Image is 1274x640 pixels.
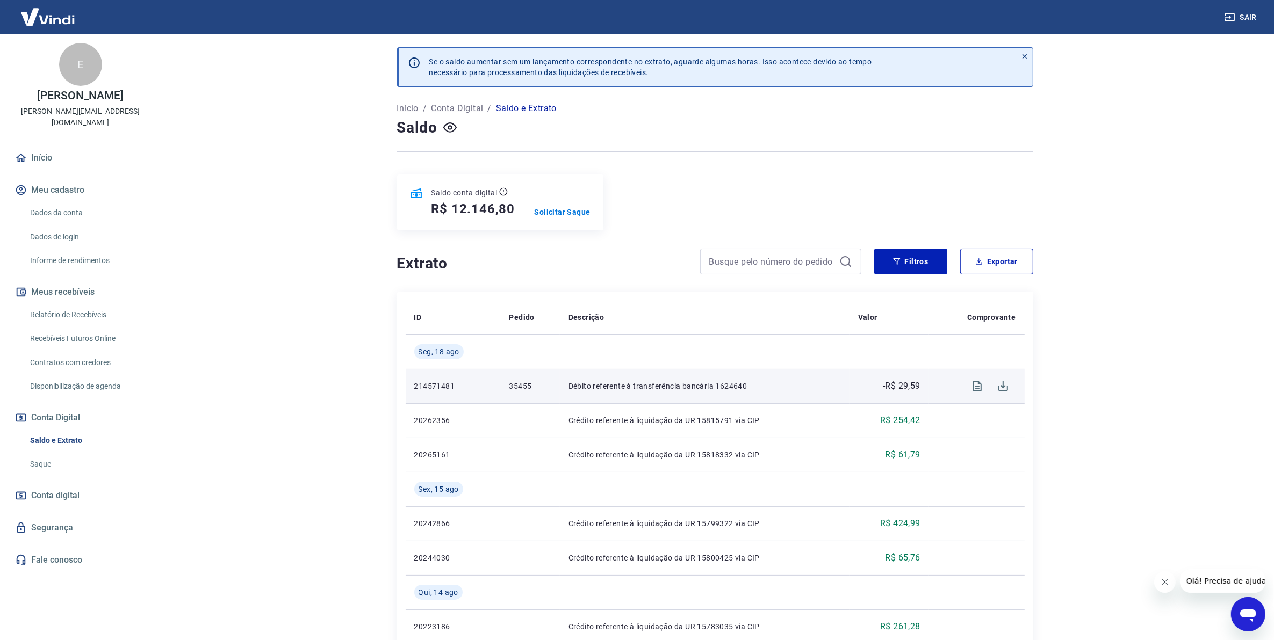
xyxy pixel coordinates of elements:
p: 20242866 [414,518,492,529]
div: E [59,43,102,86]
a: Saque [26,453,148,475]
p: Descrição [568,312,604,323]
span: Download [990,373,1016,399]
span: Conta digital [31,488,80,503]
p: Saldo e Extrato [496,102,557,115]
p: 20244030 [414,552,492,563]
p: Comprovante [967,312,1016,323]
p: R$ 65,76 [886,551,920,564]
input: Busque pelo número do pedido [709,253,835,270]
span: Visualizar [965,373,990,399]
img: Vindi [13,1,83,33]
span: Olá! Precisa de ajuda? [6,8,90,16]
a: Início [397,102,419,115]
p: Crédito referente à liquidação da UR 15800425 via CIP [568,552,841,563]
a: Dados de login [26,226,148,248]
p: [PERSON_NAME][EMAIL_ADDRESS][DOMAIN_NAME] [9,106,152,128]
a: Relatório de Recebíveis [26,304,148,326]
a: Solicitar Saque [535,207,591,217]
iframe: Botão para abrir a janela de mensagens [1231,597,1265,631]
p: Crédito referente à liquidação da UR 15783035 via CIP [568,621,841,632]
p: ID [414,312,422,323]
h4: Saldo [397,117,437,139]
h5: R$ 12.146,80 [431,200,515,217]
span: Seg, 18 ago [419,346,459,357]
span: Sex, 15 ago [419,484,459,494]
p: R$ 424,99 [880,517,920,530]
p: Crédito referente à liquidação da UR 15799322 via CIP [568,518,841,529]
button: Meu cadastro [13,178,148,202]
p: R$ 261,28 [880,620,920,633]
iframe: Fechar mensagem [1154,571,1176,593]
p: / [488,102,492,115]
p: 214571481 [414,381,492,391]
p: Débito referente à transferência bancária 1624640 [568,381,841,391]
a: Disponibilização de agenda [26,375,148,397]
a: Início [13,146,148,170]
p: 20262356 [414,415,492,426]
p: Saldo conta digital [431,187,498,198]
p: R$ 61,79 [886,448,920,461]
p: Pedido [509,312,534,323]
p: R$ 254,42 [880,414,920,427]
button: Exportar [960,249,1033,274]
a: Conta Digital [431,102,483,115]
a: Recebíveis Futuros Online [26,328,148,350]
h4: Extrato [397,253,687,274]
p: Crédito referente à liquidação da UR 15818332 via CIP [568,449,841,460]
a: Segurança [13,516,148,540]
button: Filtros [874,249,947,274]
p: Crédito referente à liquidação da UR 15815791 via CIP [568,415,841,426]
span: Qui, 14 ago [419,587,458,598]
button: Conta Digital [13,406,148,430]
a: Fale conosco [13,548,148,572]
button: Sair [1222,8,1261,27]
p: 20265161 [414,449,492,460]
a: Contratos com credores [26,352,148,374]
p: Se o saldo aumentar sem um lançamento correspondente no extrato, aguarde algumas horas. Isso acon... [429,56,872,78]
p: Valor [858,312,877,323]
p: 35455 [509,381,551,391]
a: Conta digital [13,484,148,507]
a: Dados da conta [26,202,148,224]
p: -R$ 29,59 [883,380,920,392]
iframe: Mensagem da empresa [1180,569,1265,593]
p: / [423,102,427,115]
a: Informe de rendimentos [26,250,148,272]
button: Meus recebíveis [13,280,148,304]
a: Saldo e Extrato [26,430,148,452]
p: 20223186 [414,621,492,632]
p: [PERSON_NAME] [37,90,123,101]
